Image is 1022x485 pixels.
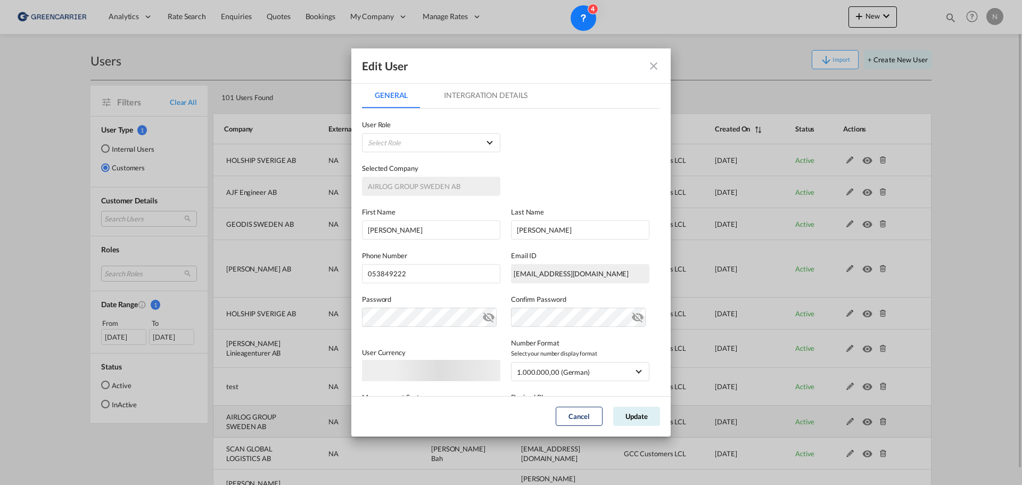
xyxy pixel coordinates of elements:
[511,207,649,217] label: Last Name
[362,83,551,108] md-pagination-wrapper: Use the left and right arrow keys to navigate between tabs
[362,392,500,402] label: Measurement System
[643,55,664,77] button: icon-close fg-AAA8AD
[431,83,540,108] md-tab-item: Intergration Details
[362,207,500,217] label: First Name
[362,250,500,261] label: Phone Number
[362,83,421,108] md-tab-item: General
[362,264,500,283] input: 053849222
[362,119,500,130] label: User Role
[362,59,408,73] div: Edit User
[511,294,649,305] label: Confirm Password
[351,48,671,437] md-dialog: GeneralIntergration Details ...
[631,309,644,322] md-icon: icon-eye-off
[613,407,660,426] button: Update
[511,264,649,283] div: mwe@airlogggroup.com
[511,392,649,402] label: Decimal Places
[482,309,495,322] md-icon: icon-eye-off
[511,250,649,261] label: Email ID
[362,294,500,305] label: Password
[511,348,649,359] span: Select your number display format
[362,133,500,152] md-select: {{(ctrl.parent.createData.viewShipper && !ctrl.parent.createData.user_data.role_id) ? 'N/A' : 'Se...
[362,348,406,357] label: User Currency
[362,163,500,174] label: Selected Company
[511,338,649,348] label: Number Format
[362,177,500,196] input: Selected Company
[362,220,500,240] input: First name
[511,220,649,240] input: Last name
[556,407,603,426] button: Cancel
[647,60,660,72] md-icon: icon-close fg-AAA8AD
[517,368,590,376] div: 1.000.000,00 (German)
